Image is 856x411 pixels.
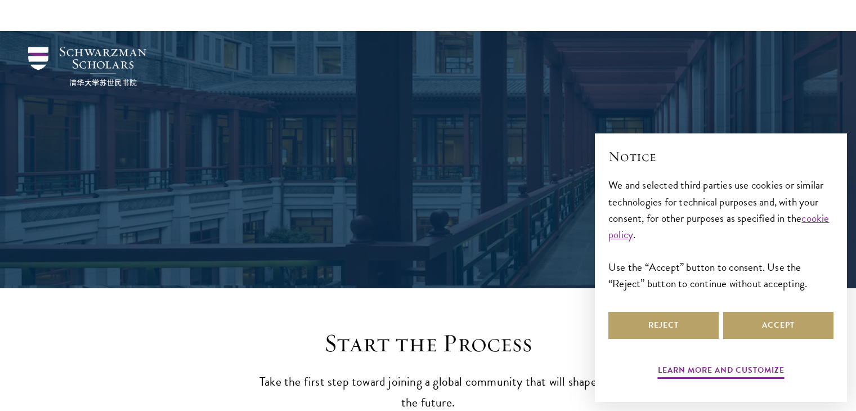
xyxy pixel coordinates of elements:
a: cookie policy [608,210,830,243]
h2: Start the Process [254,328,603,359]
img: Schwarzman Scholars [28,47,146,86]
h2: Notice [608,147,833,166]
button: Accept [723,312,833,339]
button: Reject [608,312,719,339]
div: We and selected third parties use cookies or similar technologies for technical purposes and, wit... [608,177,833,291]
button: Learn more and customize [658,363,785,381]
